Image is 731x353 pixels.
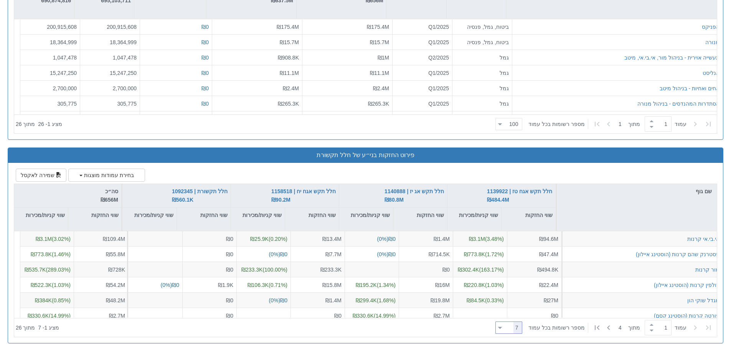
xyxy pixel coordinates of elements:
[23,23,77,31] div: 200,915,608
[384,187,444,204] div: חלל תקש אג יז | 1140888
[619,324,628,331] span: 4
[280,70,299,76] span: ₪11.1M
[248,282,287,288] span: ( 0.71 %)
[396,23,449,31] div: Q1/2025
[250,236,287,242] span: ( 0.20 %)
[356,297,377,303] span: ₪299.4K
[31,251,71,257] span: ( 1.46 %)
[455,69,509,77] div: גמל
[241,267,287,273] span: ( 100.00 %)
[393,208,447,222] div: שווי החזקות
[434,236,450,242] span: ₪1.4M
[218,282,233,288] span: ₪1.9K
[271,187,336,204] button: חלל תקש אגח יח | 1158518 ₪90.2M
[458,267,504,273] span: ( 163.17 %)
[83,23,137,31] div: 200,915,608
[280,39,299,45] span: ₪15.7M
[68,208,122,222] div: שווי החזקות
[455,38,509,46] div: ביטוח, גמל, פנסיה
[17,187,118,204] div: סה״כ
[241,267,262,273] span: ₪233.3K
[231,208,285,231] div: שווי קניות/מכירות
[467,297,504,303] span: ( 0.33 %)
[539,251,558,257] span: ₪47.4M
[14,208,68,231] div: שווי קניות/מכירות
[31,282,52,288] span: ₪522.3K
[396,69,449,77] div: Q1/2025
[201,70,209,76] span: ₪0
[339,208,393,231] div: שווי קניות/מכירות
[172,187,228,204] button: חלל תקשורת | 1092345 ₪560.1K
[636,250,719,258] div: פסטרנק שהם קרנות (הוסטינג איילון)
[695,266,719,273] button: מור קרנות
[702,23,719,31] button: הפניקס
[447,208,501,231] div: שווי קניות/מכירות
[353,313,396,319] span: ( 14.99 %)
[660,85,719,92] button: אחים ואחיות - בניהול מיטב
[487,187,552,204] button: חלל תקש אגח טז | 1139922 ₪484.4M
[322,236,342,242] span: ₪13.4M
[705,38,719,46] button: מנורה
[551,313,558,319] span: ₪0
[83,38,137,46] div: 18,364,999
[458,267,479,273] span: ₪302.4K
[455,23,509,31] div: ביטוח, גמל, פנסיה
[464,251,504,257] span: ( 1.72 %)
[703,69,719,77] button: אנליסט
[14,152,717,159] h3: פירוט החזקות בני״ע של חלל תקשורת
[25,267,71,273] span: ( 289.03 %)
[334,313,342,319] span: ₪0
[325,297,342,303] span: ₪1.4M
[36,236,52,242] span: ₪3.1M
[431,297,450,303] span: ₪19.8M
[455,100,509,108] div: גמל
[467,297,485,303] span: ₪84.5K
[250,236,269,242] span: ₪25.9K
[248,282,269,288] span: ₪106.3K
[31,282,71,288] span: ( 1.03 %)
[544,297,558,303] span: ₪27M
[537,267,558,273] span: ₪494.8K
[396,85,449,92] div: Q1/2025
[83,100,137,108] div: 305,775
[108,267,125,273] span: ₪728K
[101,197,118,203] span: ₪656M
[83,85,137,92] div: 2,700,000
[619,120,628,128] span: 1
[325,251,342,257] span: ₪7.7M
[35,297,52,303] span: ₪384K
[370,39,389,45] span: ₪15.7M
[278,55,299,61] span: ₪908.8K
[464,282,504,288] span: ( 1.03 %)
[226,297,233,303] span: ₪0
[353,313,374,319] span: ₪330.6K
[492,116,715,133] div: ‏ מתוך
[83,69,137,77] div: 15,247,250
[177,208,231,222] div: שווי החזקות
[23,54,77,61] div: 1,047,478
[654,312,719,320] div: פורטה קרנות (הוסטינג קסם)
[23,100,77,108] div: 305,775
[637,100,719,108] div: הסתדרות המהנדסים - בניהול מנורה
[388,251,396,257] span: ₪0
[469,236,504,242] span: ( 3.48 %)
[277,24,299,30] span: ₪175.4M
[83,54,137,61] div: 1,047,478
[269,251,287,257] span: ( 0 %)
[654,281,719,289] button: דולפין קרנות (הוסטינג איילון)
[172,197,193,203] span: ₪560.1K
[367,24,389,30] span: ₪175.4M
[687,235,719,243] button: אי.בי.אי קרנות
[687,297,719,304] button: מגדל שוקי הון
[469,236,485,242] span: ₪3.1M
[509,120,521,128] div: 100
[388,236,396,242] span: ₪0
[278,101,299,107] span: ₪265.3K
[557,184,717,199] div: שם גוף
[16,116,62,133] div: ‏מציג 1 - 26 ‏ מתוך 26
[28,313,49,319] span: ₪330.6K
